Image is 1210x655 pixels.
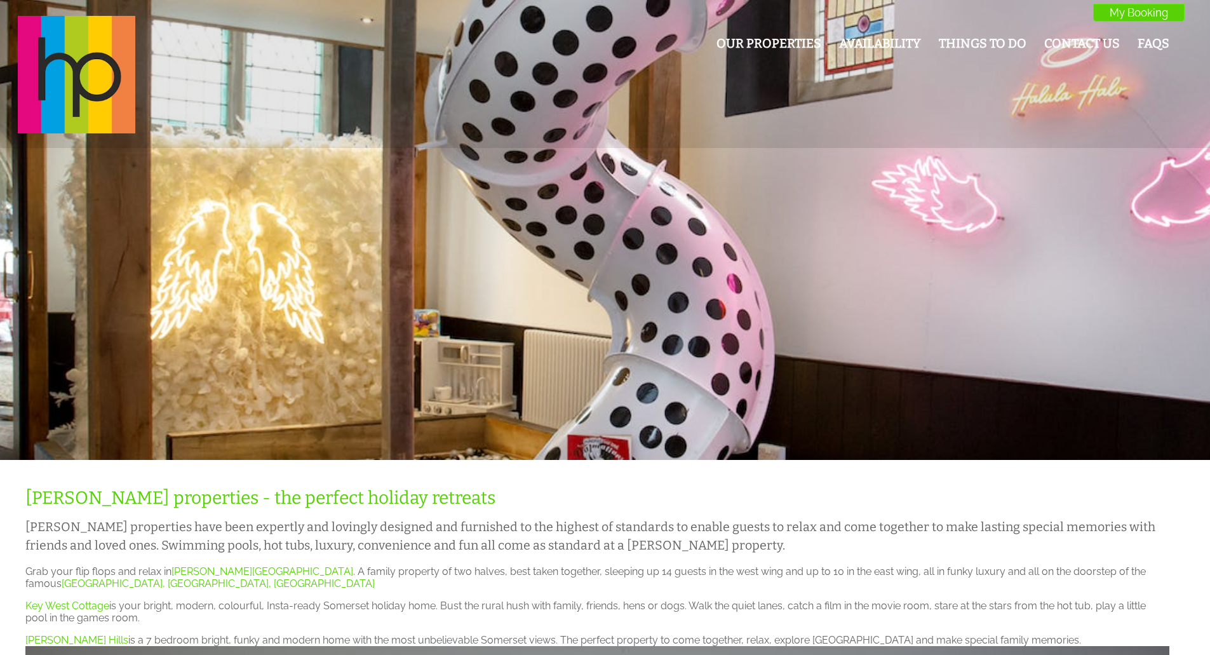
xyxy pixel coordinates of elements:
a: [PERSON_NAME] Hills [25,634,128,646]
a: Availability [839,36,921,51]
a: Our Properties [716,36,821,51]
a: Contact Us [1044,36,1120,51]
img: Halula Properties [18,16,135,133]
p: Grab your flip flops and relax in . A family property of two halves, best taken together, sleepin... [25,565,1169,590]
h1: [PERSON_NAME] properties - the perfect holiday retreats [25,487,1169,508]
a: My Booking [1093,4,1185,22]
a: Things To Do [939,36,1026,51]
a: FAQs [1138,36,1169,51]
h2: [PERSON_NAME] properties have been expertly and lovingly designed and furnished to the highest of... [25,518,1169,555]
a: [GEOGRAPHIC_DATA], [GEOGRAPHIC_DATA], [GEOGRAPHIC_DATA] [62,577,375,590]
a: [PERSON_NAME][GEOGRAPHIC_DATA] [171,565,353,577]
a: Key West Cottage [25,600,109,612]
p: is your bright, modern, colourful, Insta-ready Somerset holiday home. Bust the rural hush with fa... [25,600,1169,624]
